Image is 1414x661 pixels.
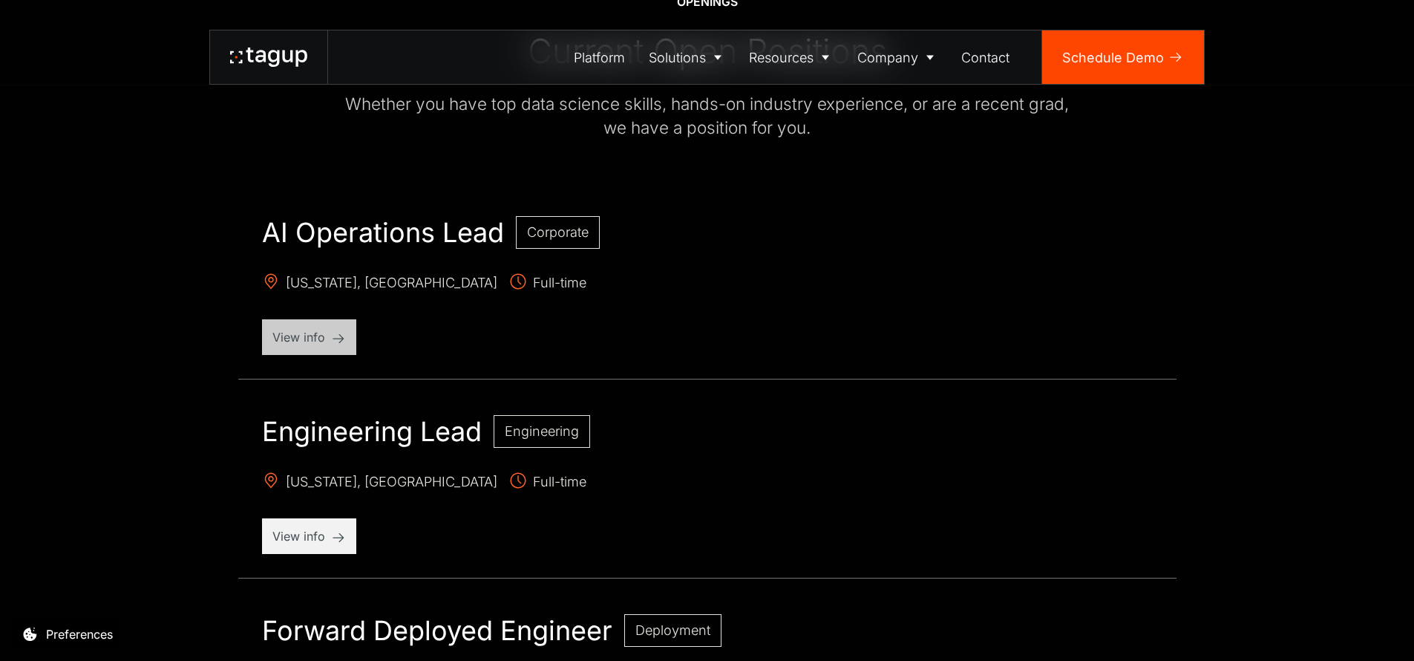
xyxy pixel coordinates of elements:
[1042,30,1204,84] a: Schedule Demo
[509,273,586,296] span: Full-time
[950,30,1022,84] a: Contact
[262,614,612,647] h2: Forward Deployed Engineer
[262,216,504,249] h2: AI Operations Lead
[46,625,113,643] div: Preferences
[272,328,346,346] p: View info
[262,273,497,296] span: [US_STATE], [GEOGRAPHIC_DATA]
[637,30,738,84] a: Solutions
[635,622,710,638] span: Deployment
[340,92,1075,139] div: Whether you have top data science skills, hands-on industry experience, or are a recent grad, we ...
[509,472,586,495] span: Full-time
[272,527,346,545] p: View info
[845,30,950,84] a: Company
[563,30,638,84] a: Platform
[527,224,589,240] span: Corporate
[1062,48,1164,68] div: Schedule Demo
[857,48,918,68] div: Company
[961,48,1009,68] div: Contact
[505,423,579,439] span: Engineering
[574,48,625,68] div: Platform
[262,472,497,495] span: [US_STATE], [GEOGRAPHIC_DATA]
[738,30,846,84] a: Resources
[262,415,482,448] h2: Engineering Lead
[749,48,814,68] div: Resources
[649,48,706,68] div: Solutions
